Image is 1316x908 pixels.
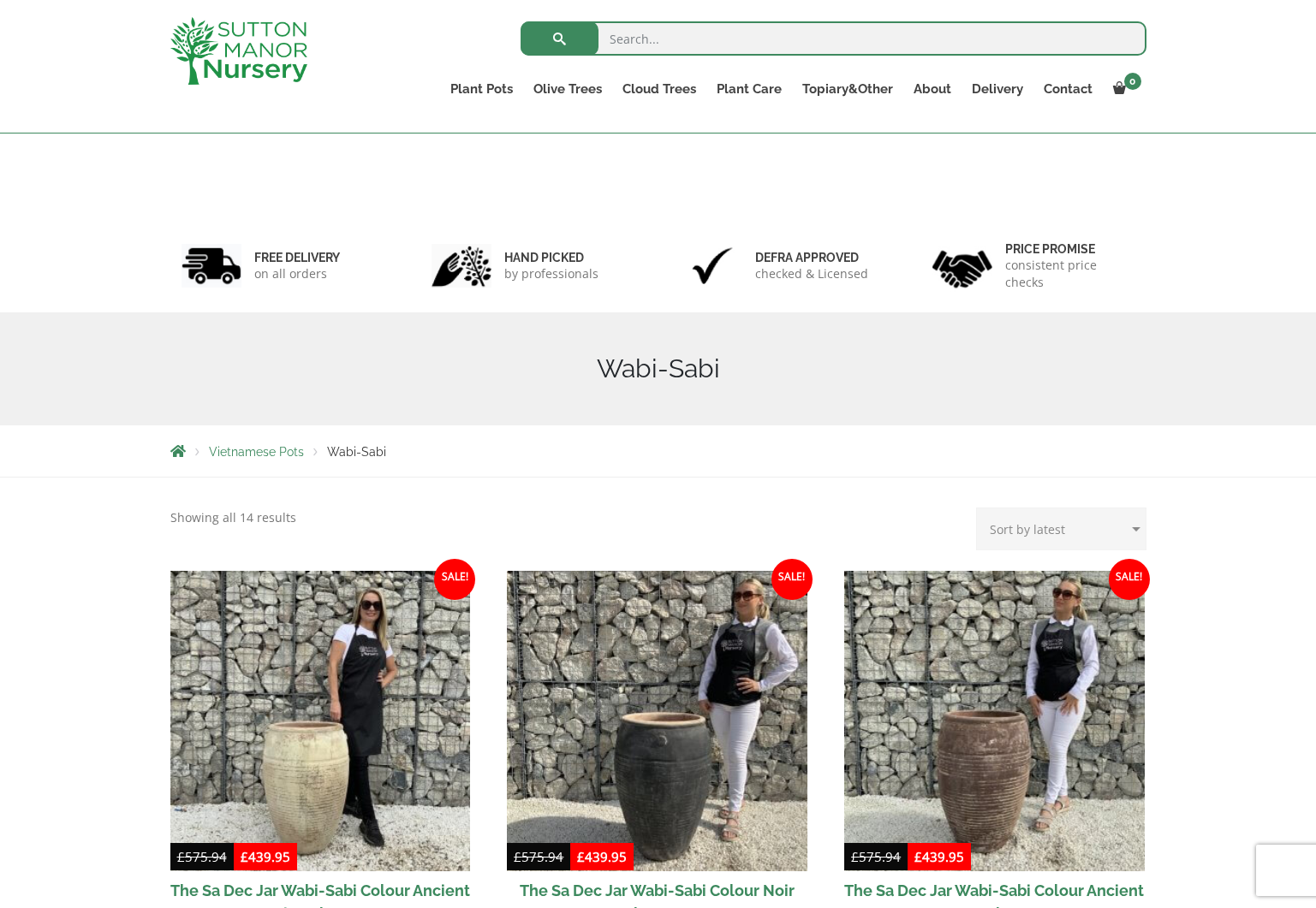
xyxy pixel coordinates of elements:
[706,77,792,101] a: Plant Care
[514,848,563,865] bdi: 575.94
[254,250,340,265] h6: FREE DELIVERY
[755,265,868,282] p: checked & Licensed
[170,571,471,871] img: The Sa Dec Jar Wabi-Sabi Colour Ancient Beige Plant Pot
[851,848,859,865] span: £
[170,507,296,528] p: Showing all 14 results
[1033,77,1103,101] a: Contact
[962,77,1033,101] a: Delivery
[209,445,304,459] a: Vietnamese Pots
[914,848,922,865] span: £
[771,559,813,600] span: Sale!
[1103,77,1146,101] a: 0
[914,848,964,865] bdi: 439.95
[170,17,307,85] img: logo
[682,244,742,288] img: 3.jpg
[932,240,992,292] img: 4.jpg
[432,244,491,288] img: 2.jpg
[507,571,807,871] img: The Sa Dec Jar Wabi-Sabi Colour Noir Plant Pot
[844,571,1145,871] img: The Sa Dec Jar Wabi-Sabi Colour Ancient Brown Plant Pot
[851,848,901,865] bdi: 575.94
[170,353,1146,384] h1: Wabi-Sabi
[254,265,340,282] p: on all orders
[182,244,241,288] img: 1.jpg
[521,21,1146,56] input: Search...
[523,77,612,101] a: Olive Trees
[241,848,290,865] bdi: 439.95
[1005,257,1135,291] p: consistent price checks
[241,848,248,865] span: £
[976,507,1146,550] select: Shop order
[504,250,598,265] h6: hand picked
[612,77,706,101] a: Cloud Trees
[440,77,523,101] a: Plant Pots
[903,77,962,101] a: About
[755,250,868,265] h6: Defra approved
[577,848,585,865] span: £
[792,77,903,101] a: Topiary&Other
[1005,241,1135,257] h6: Price promise
[170,444,1146,458] nav: Breadcrumbs
[177,848,185,865] span: £
[514,848,521,865] span: £
[327,445,386,459] span: Wabi-Sabi
[434,559,475,600] span: Sale!
[577,848,627,865] bdi: 439.95
[177,848,227,865] bdi: 575.94
[504,265,598,282] p: by professionals
[1124,73,1141,90] span: 0
[1109,559,1150,600] span: Sale!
